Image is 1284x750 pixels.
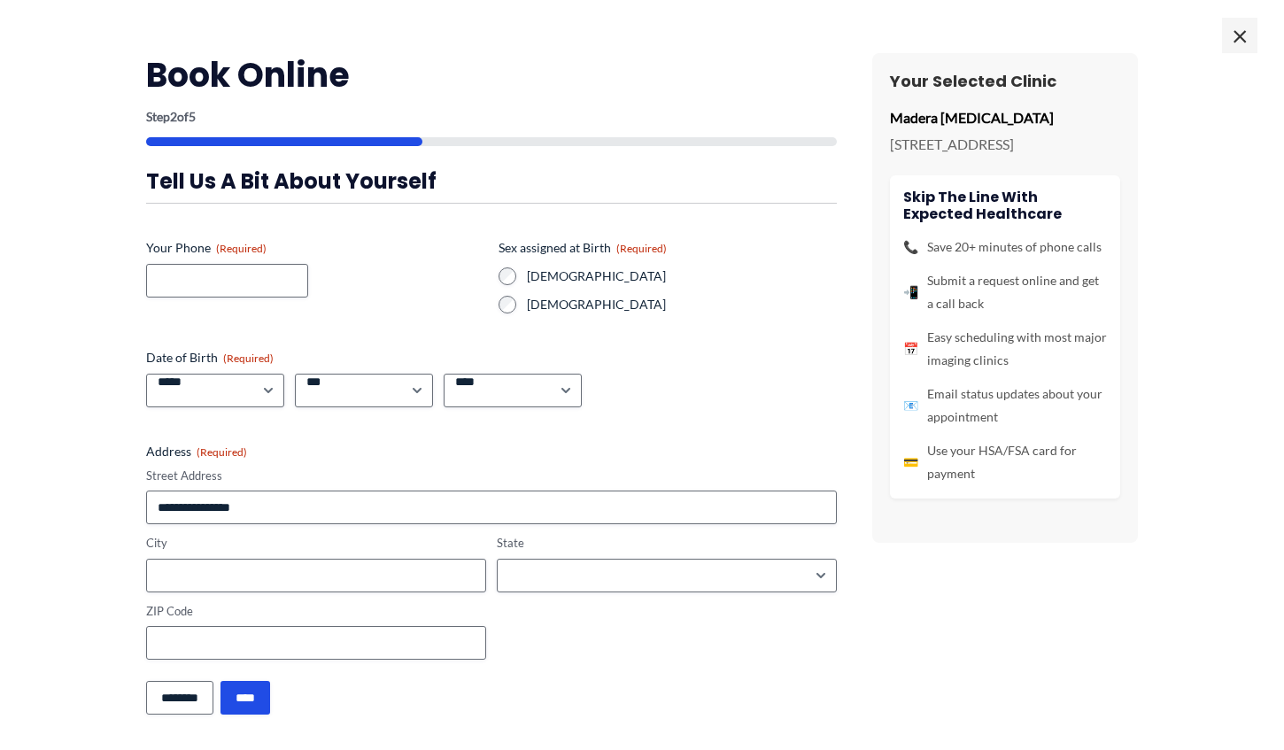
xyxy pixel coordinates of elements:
span: (Required) [223,352,274,365]
span: (Required) [216,242,267,255]
li: Email status updates about your appointment [903,383,1107,429]
h3: Tell us a bit about yourself [146,167,837,195]
li: Easy scheduling with most major imaging clinics [903,326,1107,372]
span: 2 [170,109,177,124]
span: 📅 [903,337,918,360]
label: [DEMOGRAPHIC_DATA] [527,267,837,285]
span: 💳 [903,451,918,474]
span: 5 [189,109,196,124]
li: Use your HSA/FSA card for payment [903,439,1107,485]
label: Your Phone [146,239,484,257]
p: [STREET_ADDRESS] [890,131,1120,158]
li: Save 20+ minutes of phone calls [903,236,1107,259]
legend: Date of Birth [146,349,274,367]
label: State [497,535,837,552]
span: (Required) [197,445,247,459]
h4: Skip the line with Expected Healthcare [903,189,1107,222]
li: Submit a request online and get a call back [903,269,1107,315]
h3: Your Selected Clinic [890,71,1120,91]
label: ZIP Code [146,603,486,620]
span: 📲 [903,281,918,304]
label: [DEMOGRAPHIC_DATA] [527,296,837,313]
p: Step of [146,111,837,123]
span: 📞 [903,236,918,259]
legend: Address [146,443,247,460]
h2: Book Online [146,53,837,97]
legend: Sex assigned at Birth [499,239,667,257]
span: 📧 [903,394,918,417]
label: City [146,535,486,552]
span: (Required) [616,242,667,255]
label: Street Address [146,468,837,484]
p: Madera [MEDICAL_DATA] [890,104,1120,131]
span: × [1222,18,1257,53]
